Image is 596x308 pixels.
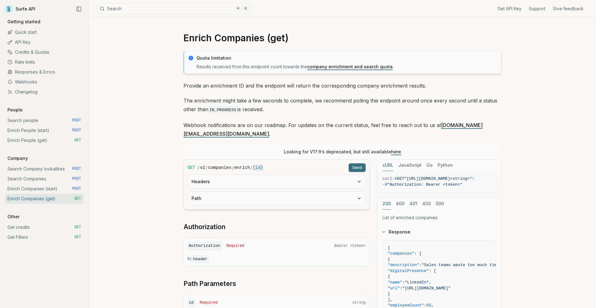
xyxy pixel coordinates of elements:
[74,235,81,240] span: GET
[404,176,472,181] span: "[URL][DOMAIN_NAME]<string>"
[183,32,501,43] h1: Enrich Companies (get)
[183,121,501,138] p: Webhook notifications are on our roadmap. For updates on the current status, feel free to reach o...
[472,176,475,181] span: \
[5,194,84,204] a: Enrich Companies (get) GET
[5,222,84,232] a: Get credits GET
[72,128,81,133] span: POST
[5,125,84,135] a: Enrich People (start) POST
[382,215,496,221] p: List of enriched companies
[187,242,221,250] code: Authorization
[198,165,199,171] span: /
[388,297,393,302] span: ],
[5,57,84,67] a: Rate limits
[5,77,84,87] a: Webhooks
[235,5,242,12] kbd: ⌘
[196,55,497,61] p: Quota limitation
[5,27,84,37] a: Quick start
[388,251,414,256] span: "companies"
[431,303,434,308] span: ,
[232,165,234,171] span: /
[382,176,392,181] span: curl
[5,4,35,14] a: Surfe API
[388,280,402,285] span: "name"
[388,286,400,291] span: "url"
[253,165,263,171] code: {id}
[398,160,422,171] button: JavaScript
[396,198,404,210] button: 400
[74,225,81,230] span: GET
[5,67,84,77] a: Responses & Errors
[72,166,81,171] span: POST
[382,160,393,171] button: cURL
[251,165,252,171] span: /
[5,87,84,97] a: Changelog
[388,269,429,273] span: "digitalPresence"
[529,6,545,12] a: Support
[96,3,251,14] button: Search⌘K
[226,243,244,248] span: Required
[429,280,431,285] span: ,
[427,303,431,308] span: 65
[427,160,433,171] button: Go
[284,149,401,155] p: Looking for V1? It’s deprecated, but still available
[422,198,431,210] button: 403
[5,232,84,242] a: Get Filters GET
[388,257,390,262] span: {
[187,256,366,262] p: In:
[377,224,501,240] button: Response
[402,280,405,285] span: :
[307,64,393,69] a: company enrichment and search quota
[208,106,237,114] code: IN_PROGRESS
[5,184,84,194] a: Enrich Companies (start) POST
[382,182,387,187] span: -H
[187,299,195,307] code: id
[402,286,451,291] span: "[URL][DOMAIN_NAME]"
[74,4,84,14] button: Collapse Sidebar
[5,214,22,220] p: Other
[5,107,25,113] p: People
[409,198,417,210] button: 401
[196,64,497,70] p: Results received from this endpoint count towards the .
[188,175,365,188] button: Headers
[183,279,236,288] a: Path Parameters
[391,149,401,154] a: here
[183,96,501,115] p: The enrichment might take a few seconds to complete, we recommend polling this endpoint around on...
[400,286,402,291] span: :
[436,198,444,210] button: 500
[5,19,43,25] p: Getting started
[74,138,81,143] span: GET
[187,165,195,171] span: GET
[5,115,84,125] a: Search people POST
[387,182,463,187] span: "Authorization: Bearer <token>"
[200,165,205,171] code: v2
[234,165,250,171] code: enrich
[388,263,419,267] span: "description"
[200,300,218,305] span: Required
[5,164,84,174] a: Search Company lookalikes POST
[553,6,584,12] a: Give feedback
[349,163,366,172] button: Send
[5,135,84,145] a: Enrich People (get) GET
[405,280,429,285] span: "LinkedIn"
[388,274,390,279] span: {
[438,160,453,171] button: Python
[72,118,81,123] span: POST
[388,246,390,250] span: {
[192,256,209,263] code: header
[183,223,225,231] a: Authorization
[72,176,81,181] span: POST
[352,300,366,305] span: string
[5,37,84,47] a: API Key
[188,192,365,205] button: Path
[388,292,390,296] span: }
[208,165,232,171] code: companies
[206,165,207,171] span: /
[414,251,422,256] span: : [
[5,47,84,57] a: Credits & Quotas
[382,198,391,210] button: 200
[5,174,84,184] a: Search Companies POST
[183,81,501,90] p: Provide an enrichment ID and the endpoint will return the corresponding company enrichment results.
[429,269,436,273] span: : [
[498,6,521,12] a: Get API Key
[334,243,366,248] span: Bearer <token>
